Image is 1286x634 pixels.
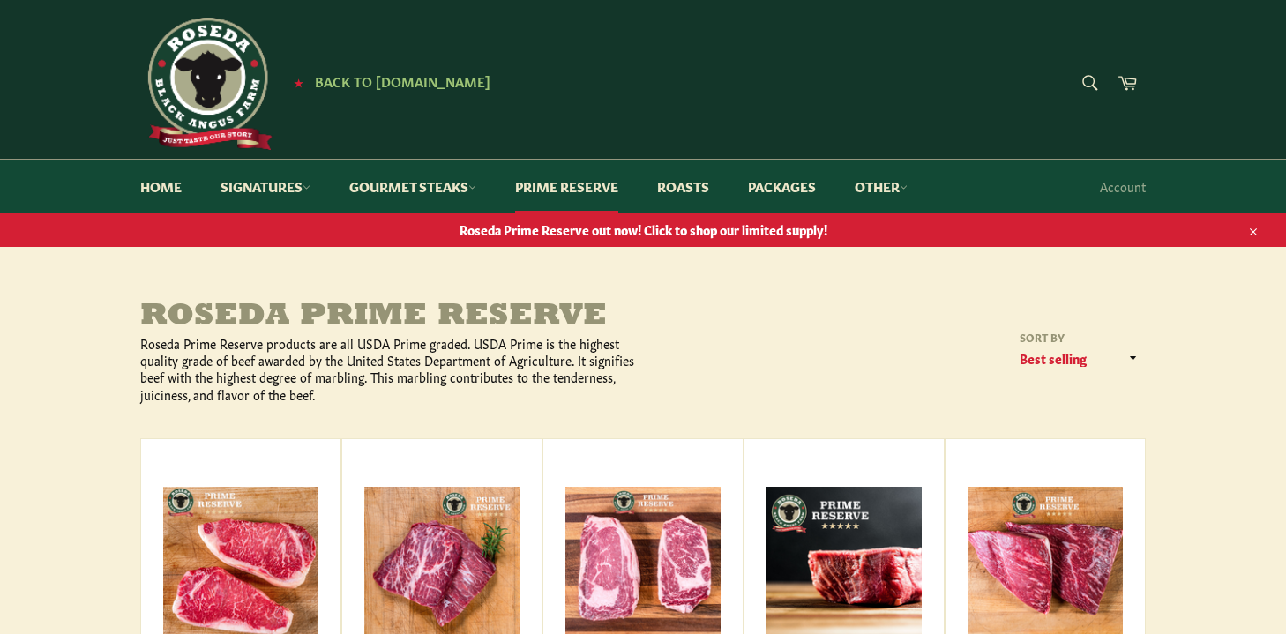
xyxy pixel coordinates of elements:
a: Prime Reserve [497,160,636,213]
span: Back to [DOMAIN_NAME] [315,71,490,90]
img: Roseda Beef [140,18,273,150]
a: Gourmet Steaks [332,160,494,213]
label: Sort by [1013,330,1146,345]
a: Account [1091,160,1155,213]
p: Roseda Prime Reserve products are all USDA Prime graded. USDA Prime is the highest quality grade ... [140,335,643,403]
h1: Roseda Prime Reserve [140,300,643,335]
a: Packages [730,160,834,213]
a: Roasts [639,160,727,213]
span: ★ [294,75,303,89]
a: Home [123,160,199,213]
a: Signatures [203,160,328,213]
a: Other [837,160,925,213]
a: ★ Back to [DOMAIN_NAME] [285,75,490,89]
